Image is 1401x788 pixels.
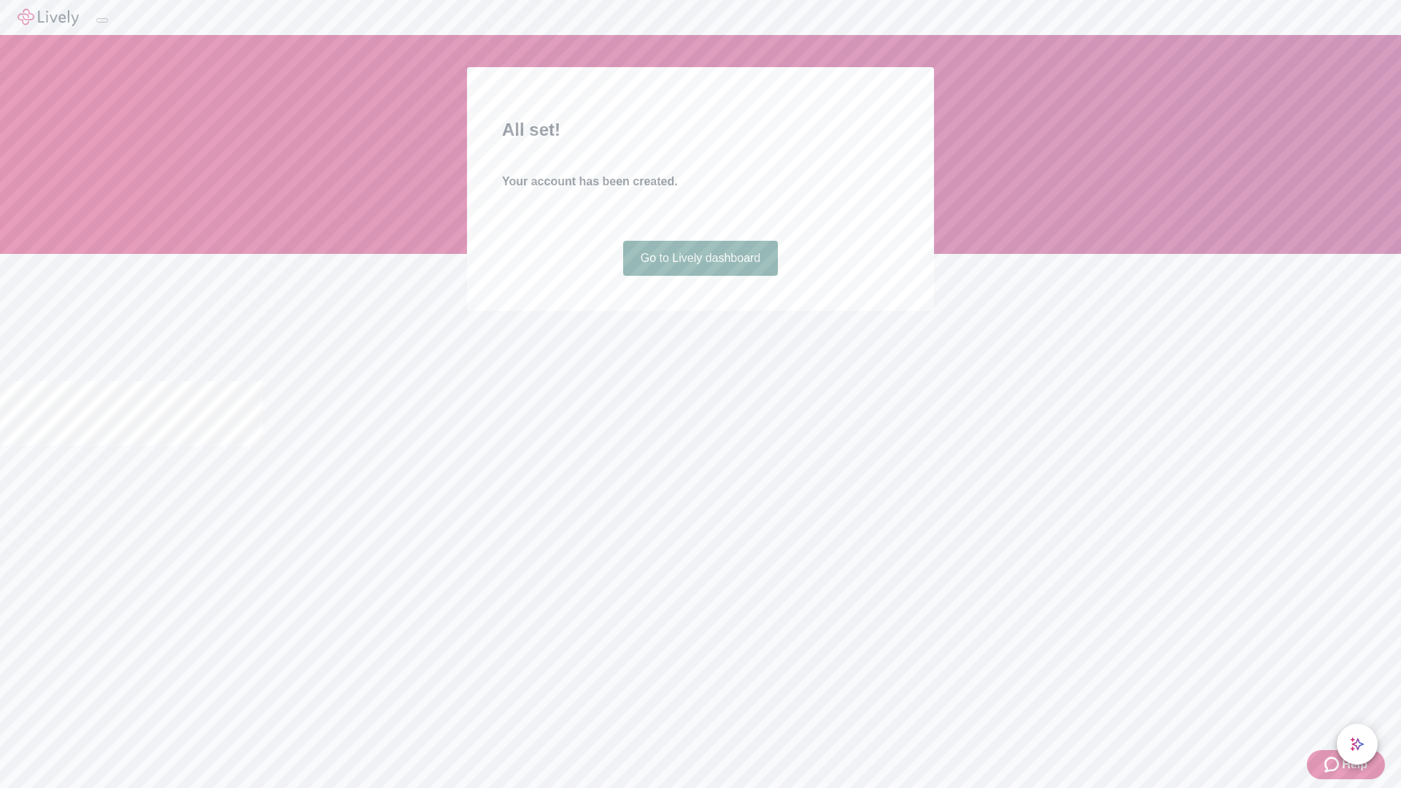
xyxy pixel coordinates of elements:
[1337,724,1378,765] button: chat
[1342,756,1367,773] span: Help
[18,9,79,26] img: Lively
[96,18,108,23] button: Log out
[1324,756,1342,773] svg: Zendesk support icon
[502,117,899,143] h2: All set!
[1350,737,1365,752] svg: Lively AI Assistant
[1307,750,1385,779] button: Zendesk support iconHelp
[623,241,779,276] a: Go to Lively dashboard
[502,173,899,190] h4: Your account has been created.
